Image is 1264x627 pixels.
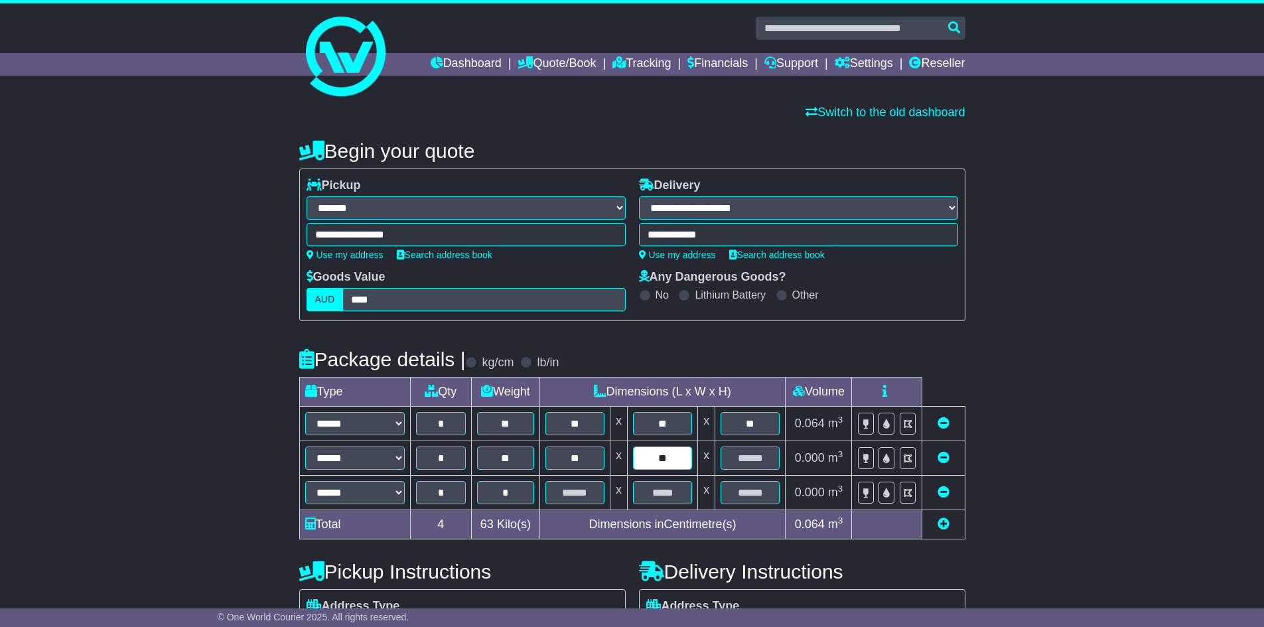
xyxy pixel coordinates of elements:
[518,53,596,76] a: Quote/Book
[938,518,949,531] a: Add new item
[639,249,716,260] a: Use my address
[786,378,852,407] td: Volume
[838,516,843,525] sup: 3
[472,378,540,407] td: Weight
[480,518,494,531] span: 63
[828,417,843,430] span: m
[307,270,386,285] label: Goods Value
[795,518,825,531] span: 0.064
[656,289,669,301] label: No
[695,289,766,301] label: Lithium Battery
[639,270,786,285] label: Any Dangerous Goods?
[397,249,492,260] a: Search address book
[828,518,843,531] span: m
[218,612,409,622] span: © One World Courier 2025. All rights reserved.
[610,476,627,510] td: x
[806,105,965,119] a: Switch to the old dashboard
[299,378,410,407] td: Type
[764,53,818,76] a: Support
[299,140,965,162] h4: Begin your quote
[431,53,502,76] a: Dashboard
[299,561,626,583] h4: Pickup Instructions
[307,178,361,193] label: Pickup
[639,561,965,583] h4: Delivery Instructions
[938,486,949,499] a: Remove this item
[938,417,949,430] a: Remove this item
[792,289,819,301] label: Other
[909,53,965,76] a: Reseller
[299,510,410,539] td: Total
[698,476,715,510] td: x
[835,53,893,76] a: Settings
[612,53,671,76] a: Tracking
[646,599,740,614] label: Address Type
[838,449,843,459] sup: 3
[410,510,472,539] td: 4
[610,407,627,441] td: x
[795,451,825,464] span: 0.000
[639,178,701,193] label: Delivery
[299,348,466,370] h4: Package details |
[838,415,843,425] sup: 3
[828,451,843,464] span: m
[698,407,715,441] td: x
[482,356,514,370] label: kg/cm
[698,441,715,476] td: x
[687,53,748,76] a: Financials
[610,441,627,476] td: x
[838,484,843,494] sup: 3
[938,451,949,464] a: Remove this item
[539,378,786,407] td: Dimensions (L x W x H)
[795,417,825,430] span: 0.064
[729,249,825,260] a: Search address book
[410,378,472,407] td: Qty
[307,288,344,311] label: AUD
[828,486,843,499] span: m
[307,249,384,260] a: Use my address
[307,599,400,614] label: Address Type
[795,486,825,499] span: 0.000
[539,510,786,539] td: Dimensions in Centimetre(s)
[472,510,540,539] td: Kilo(s)
[537,356,559,370] label: lb/in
